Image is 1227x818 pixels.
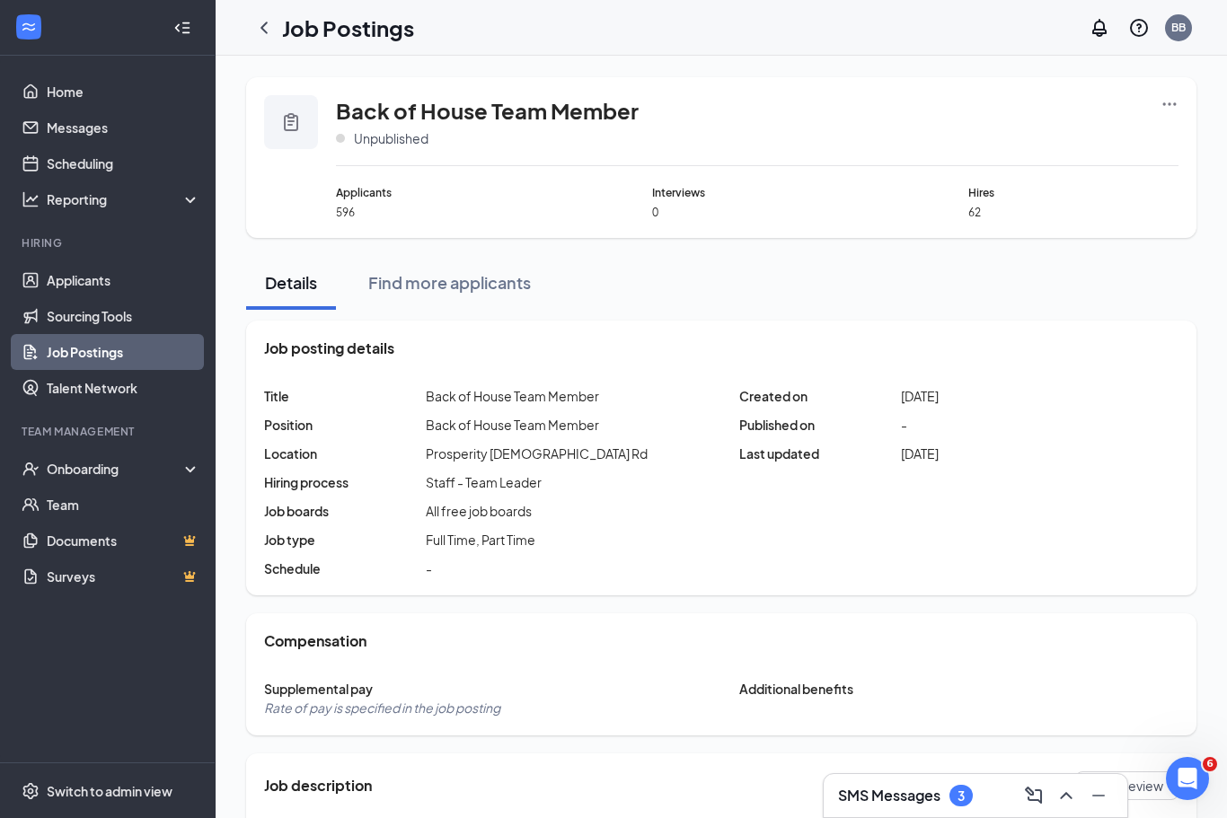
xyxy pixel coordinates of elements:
[1203,757,1217,771] span: 6
[47,782,172,800] div: Switch to admin view
[264,416,426,434] span: Position
[22,424,197,439] div: Team Management
[1161,95,1178,113] svg: Ellipses
[426,444,648,462] span: Prosperity [DEMOGRAPHIC_DATA] Rd
[1089,17,1110,39] svg: Notifications
[1020,781,1048,810] button: ComposeMessage
[264,531,426,549] span: Job type
[426,559,432,577] span: -
[47,334,200,370] a: Job Postings
[901,444,939,462] span: [DATE]
[968,184,1179,201] span: Hires
[47,523,200,559] a: DocumentsCrown
[47,487,200,523] a: Team
[264,559,426,577] span: Schedule
[47,74,200,110] a: Home
[22,460,40,478] svg: UserCheck
[264,444,426,462] span: Location
[22,782,40,800] svg: Settings
[368,271,531,294] div: Find more applicants
[968,205,1179,220] span: 62
[1088,785,1109,806] svg: Minimize
[264,776,372,796] span: Job description
[47,370,200,406] a: Talent Network
[901,387,939,405] span: [DATE]
[426,531,535,549] span: Full Time, Part Time
[22,190,40,208] svg: Analysis
[426,502,532,520] span: All free job boards
[336,95,639,126] span: Back of House Team Member
[739,680,901,698] span: Additional benefits
[47,110,200,145] a: Messages
[1128,17,1150,39] svg: QuestionInfo
[280,111,302,133] svg: Clipboard
[47,559,200,594] a: SurveysCrown
[1171,20,1186,35] div: BB
[739,387,901,405] span: Created on
[426,416,599,434] div: Back of House Team Member
[1052,781,1081,810] button: ChevronUp
[264,339,394,358] span: Job posting details
[264,387,426,405] span: Title
[958,788,965,804] div: 3
[47,460,185,478] div: Onboarding
[264,631,366,651] span: Compensation
[652,205,863,220] span: 0
[20,18,38,36] svg: WorkstreamLogo
[264,680,426,698] span: Supplemental pay
[1116,777,1163,795] span: Preview
[1075,771,1178,800] button: Eye Preview
[173,19,191,37] svg: Collapse
[282,13,414,43] h1: Job Postings
[264,271,318,294] div: Details
[47,298,200,334] a: Sourcing Tools
[426,473,542,491] div: Staff - Team Leader
[838,786,940,805] h3: SMS Messages
[1166,757,1209,800] iframe: Intercom live chat
[253,17,275,39] svg: ChevronLeft
[1055,785,1077,806] svg: ChevronUp
[47,190,201,208] div: Reporting
[264,473,426,491] span: Hiring process
[739,444,901,462] span: Last updated
[22,235,197,251] div: Hiring
[336,205,547,220] span: 596
[264,699,500,716] span: Rate of pay is specified in the job posting
[652,184,863,201] span: Interviews
[264,502,426,520] span: Job boards
[354,129,428,147] span: Unpublished
[426,387,599,405] span: Back of House Team Member
[901,416,907,434] span: -
[47,262,200,298] a: Applicants
[47,145,200,181] a: Scheduling
[1023,785,1045,806] svg: ComposeMessage
[739,416,901,434] span: Published on
[1084,781,1113,810] button: Minimize
[336,184,547,201] span: Applicants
